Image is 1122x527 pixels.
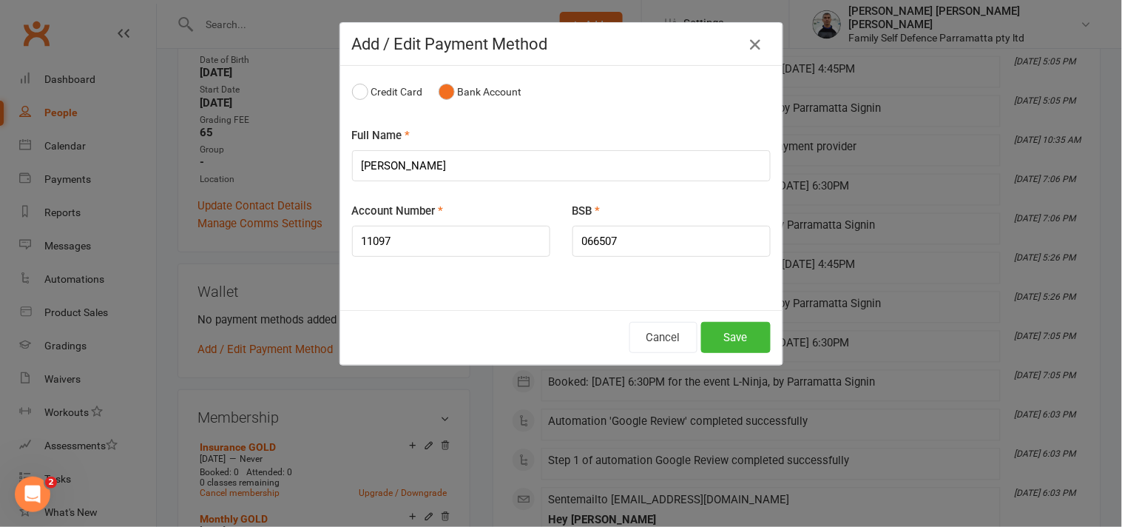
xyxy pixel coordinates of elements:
[15,477,50,512] iframe: Intercom live chat
[572,202,601,220] label: BSB
[352,202,444,220] label: Account Number
[701,322,771,353] button: Save
[352,127,410,144] label: Full Name
[352,78,423,106] button: Credit Card
[352,35,771,53] h4: Add / Edit Payment Method
[45,477,57,489] span: 2
[439,78,522,106] button: Bank Account
[629,322,697,353] button: Cancel
[744,33,768,56] button: Close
